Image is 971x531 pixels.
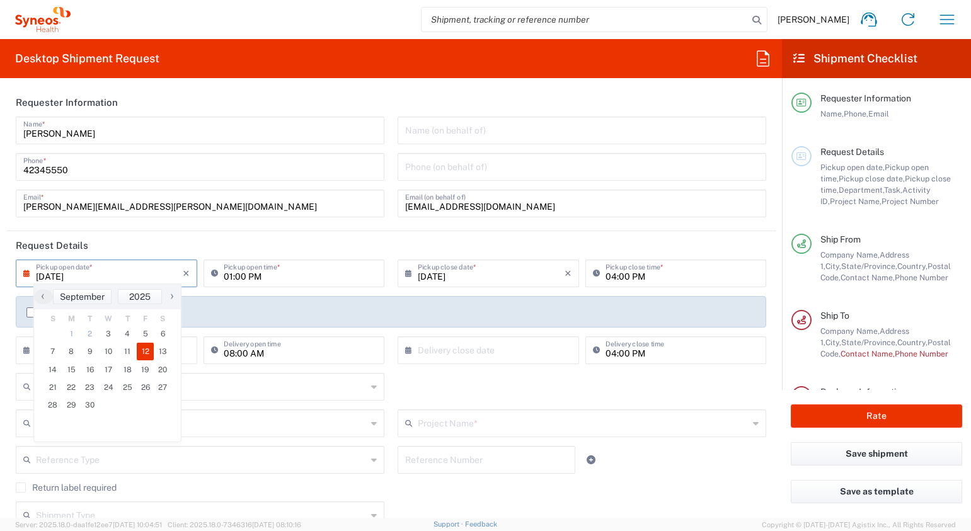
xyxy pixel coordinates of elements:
[154,312,171,325] th: weekday
[422,8,748,31] input: Shipment, tracking or reference number
[465,520,497,528] a: Feedback
[882,197,939,206] span: Project Number
[841,349,895,358] span: Contact Name,
[43,312,62,325] th: weekday
[62,361,81,379] span: 15
[137,361,154,379] span: 19
[820,326,880,336] span: Company Name,
[81,396,100,414] span: 30
[15,51,159,66] h2: Desktop Shipment Request
[162,289,181,304] button: ›
[16,482,117,493] label: Return label required
[820,234,861,244] span: Ship From
[582,451,600,469] a: Add Reference
[100,325,118,343] span: 3
[81,312,100,325] th: weekday
[33,283,181,442] bs-datepicker-container: calendar
[100,343,118,360] span: 10
[15,521,162,528] span: Server: 2025.18.0-daa1fe12ee7
[118,361,137,379] span: 18
[183,263,190,283] i: ×
[34,289,53,304] button: ‹
[884,185,902,195] span: Task,
[137,343,154,360] span: 12
[154,343,171,360] span: 13
[791,442,962,465] button: Save shipment
[839,174,905,183] span: Pickup close date,
[820,250,880,260] span: Company Name,
[841,261,897,271] span: State/Province,
[81,361,100,379] span: 16
[62,325,81,343] span: 1
[137,325,154,343] span: 5
[81,379,100,396] span: 23
[825,338,841,347] span: City,
[154,361,171,379] span: 20
[168,521,301,528] span: Client: 2025.18.0-7346316
[839,185,884,195] span: Department,
[62,379,81,396] span: 22
[565,263,572,283] i: ×
[129,292,151,302] span: 2025
[820,163,885,172] span: Pickup open date,
[825,261,841,271] span: City,
[16,239,88,252] h2: Request Details
[81,343,100,360] span: 9
[252,521,301,528] span: [DATE] 08:10:16
[81,325,100,343] span: 2
[16,96,118,109] h2: Requester Information
[118,343,137,360] span: 11
[43,396,62,414] span: 28
[820,109,844,118] span: Name,
[137,379,154,396] span: 26
[43,379,62,396] span: 21
[118,379,137,396] span: 25
[100,379,118,396] span: 24
[434,520,465,528] a: Support
[62,396,81,414] span: 29
[62,312,81,325] th: weekday
[820,311,849,321] span: Ship To
[26,307,110,317] label: Schedule pickup
[154,379,171,396] span: 27
[791,480,962,503] button: Save as template
[820,93,911,103] span: Requester Information
[820,387,906,397] span: Package Information
[118,325,137,343] span: 4
[778,14,849,25] span: [PERSON_NAME]
[830,197,882,206] span: Project Name,
[100,312,118,325] th: weekday
[895,349,948,358] span: Phone Number
[163,288,181,304] span: ›
[137,312,154,325] th: weekday
[60,292,105,302] span: September
[844,109,868,118] span: Phone,
[820,147,884,157] span: Request Details
[62,343,81,360] span: 8
[791,404,962,428] button: Rate
[762,519,956,530] span: Copyright © [DATE]-[DATE] Agistix Inc., All Rights Reserved
[43,361,62,379] span: 14
[793,51,917,66] h2: Shipment Checklist
[43,343,62,360] span: 7
[34,289,181,304] bs-datepicker-navigation-view: ​ ​ ​
[113,521,162,528] span: [DATE] 10:04:51
[53,289,112,304] button: September
[841,338,897,347] span: State/Province,
[33,288,52,304] span: ‹
[897,261,928,271] span: Country,
[118,289,162,304] button: 2025
[154,325,171,343] span: 6
[868,109,889,118] span: Email
[897,338,928,347] span: Country,
[100,361,118,379] span: 17
[895,273,948,282] span: Phone Number
[841,273,895,282] span: Contact Name,
[118,312,137,325] th: weekday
